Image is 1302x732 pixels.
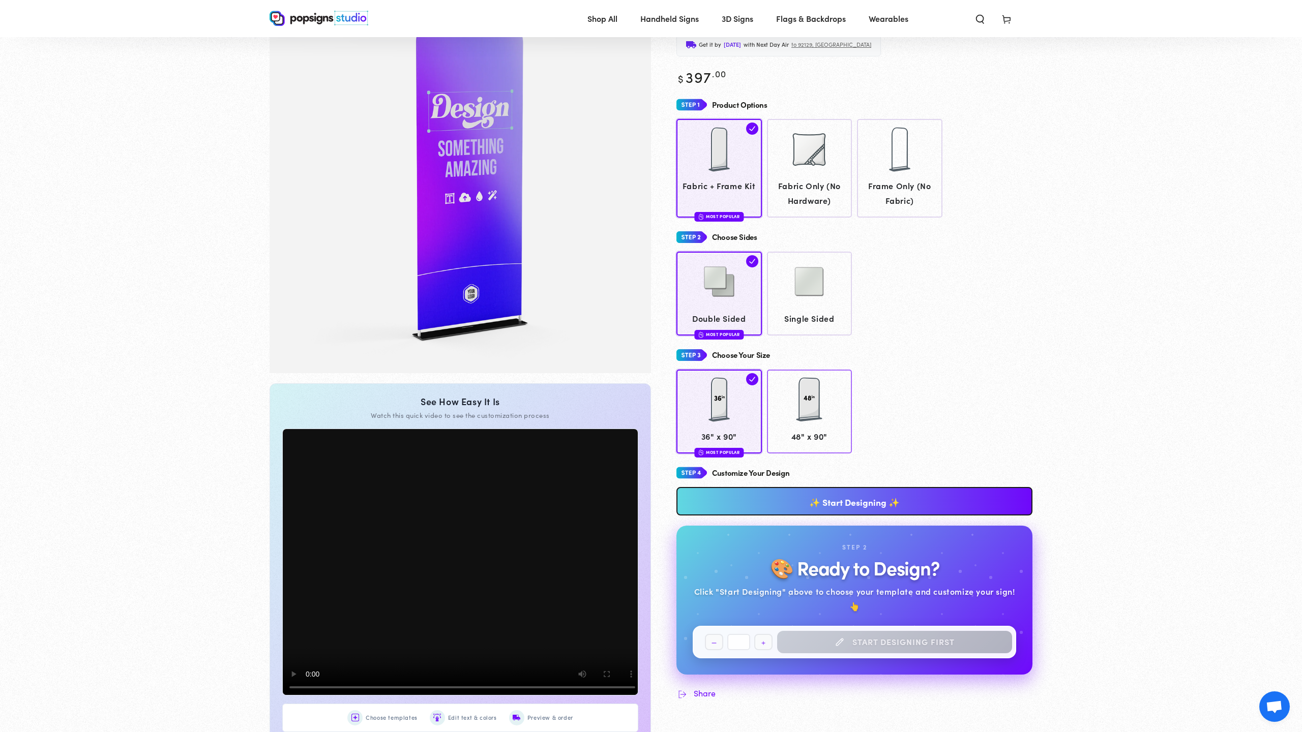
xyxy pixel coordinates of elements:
h4: Customize Your Design [712,469,789,477]
img: Edit text & colors [433,714,441,721]
img: Step 2 [676,228,707,247]
span: 48" x 90" [772,429,847,444]
img: 48 [784,374,835,425]
span: Double Sided [682,311,757,326]
span: 3D Signs [722,11,753,26]
span: Handheld Signs [640,11,699,26]
div: Open chat [1259,691,1290,722]
a: 36 36" x 90" Most Popular [676,370,762,453]
img: Fabric Only (No Hardware) [784,124,835,175]
img: Step 1 [676,96,707,114]
span: Wearables [869,11,908,26]
span: Get it by [699,40,721,50]
a: 48 48" x 90" [767,370,852,453]
summary: Search our site [967,7,993,29]
span: to 92129, [GEOGRAPHIC_DATA] [791,40,871,50]
img: 36 [694,374,745,425]
img: Frame Only (No Fabric) [874,124,925,175]
img: fire.svg [698,331,703,338]
a: Fabric + Frame Kit Fabric + Frame Kit Most Popular [676,119,762,218]
img: Preview & order [513,714,520,721]
img: check.svg [746,255,758,267]
span: Choose templates [366,713,418,723]
span: Flags & Backdrops [776,11,846,26]
a: Single Sided Single Sided [767,252,852,335]
span: Fabric Only (No Hardware) [772,178,847,208]
span: Edit text & colors [448,713,497,723]
img: Double Sided [694,256,745,307]
bdi: 397 [676,66,726,87]
div: Most Popular [694,330,744,340]
span: Shop All [587,11,617,26]
h4: Choose Your Size [712,351,770,359]
span: Fabric + Frame Kit [682,178,757,193]
img: check.svg [746,373,758,385]
span: Single Sided [772,311,847,326]
span: $ [678,71,684,85]
div: Click "Start Designing" above to choose your template and customize your sign! 👆 [693,584,1016,614]
span: with Next Day Air [744,40,789,50]
img: Popsigns Studio [270,11,368,26]
img: Step 3 [676,346,707,364]
sup: .00 [712,67,726,80]
a: Fabric Only (No Hardware) Fabric Only (No Hardware) [767,119,852,218]
a: Frame Only (No Fabric) Frame Only (No Fabric) [857,119,942,218]
h2: 🎨 Ready to Design? [770,557,939,578]
h4: Product Options [712,101,767,109]
button: Share [676,687,716,699]
span: Preview & order [527,713,573,723]
img: Fabric + Frame Kit [694,124,745,175]
div: Most Popular [694,212,744,222]
img: fire.svg [698,449,703,456]
img: check.svg [746,123,758,135]
span: 36" x 90" [682,429,757,444]
img: Choose templates [351,714,359,721]
span: Frame Only (No Fabric) [862,178,938,208]
div: Most Popular [694,448,744,457]
img: fire.svg [698,213,703,220]
span: [DATE] [724,40,741,50]
a: 3D Signs [714,5,761,32]
img: Single Sided [784,256,835,307]
a: Double Sided Double Sided Most Popular [676,252,762,335]
span: Share [694,688,716,698]
h4: Choose Sides [712,233,757,241]
div: Step 2 [842,542,867,553]
img: Step 4 [676,464,707,482]
a: Wearables [861,5,916,32]
div: Watch this quick video to see the customization process [282,411,638,420]
a: Flags & Backdrops [768,5,853,32]
a: ✨ Start Designing ✨ [676,487,1032,515]
div: See How Easy It Is [282,396,638,407]
a: Handheld Signs [633,5,706,32]
a: Shop All [580,5,625,32]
